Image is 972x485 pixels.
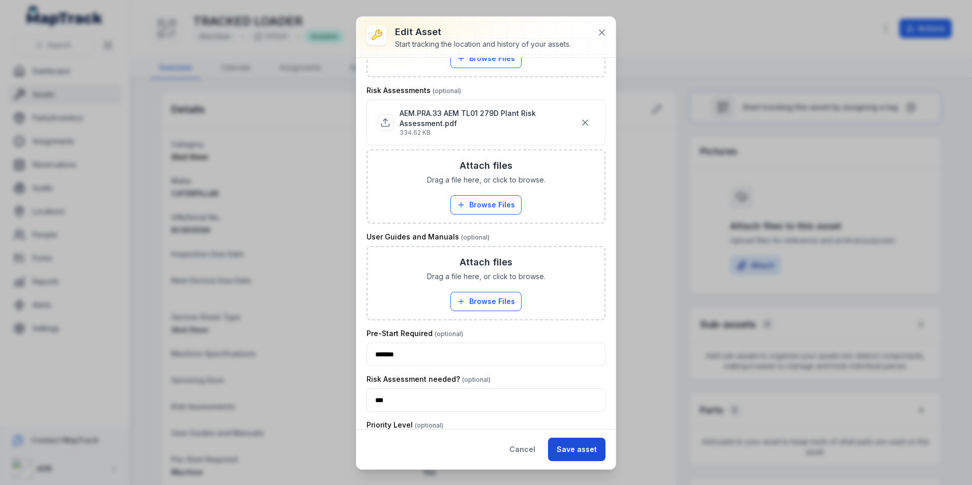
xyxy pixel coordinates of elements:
button: Browse Files [450,49,522,68]
span: Drag a file here, or click to browse. [427,175,545,185]
span: Drag a file here, or click to browse. [427,271,545,282]
button: Browse Files [450,195,522,215]
h3: Attach files [460,255,512,269]
button: Save asset [548,438,605,461]
h3: Edit asset [395,25,571,39]
button: Cancel [501,438,544,461]
button: Browse Files [450,292,522,311]
div: Start tracking the location and history of your assets. [395,39,571,49]
h3: Attach files [460,159,512,173]
p: 334.62 KB [400,129,575,137]
label: Priority Level [367,420,443,430]
label: Risk Assessments [367,85,461,96]
p: AEM.PRA.33 AEM TL01 279D Plant Risk Assessment.pdf [400,108,575,129]
label: User Guides and Manuals [367,232,490,242]
label: Risk Assessment needed? [367,374,491,384]
label: Pre-Start Required [367,328,463,339]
